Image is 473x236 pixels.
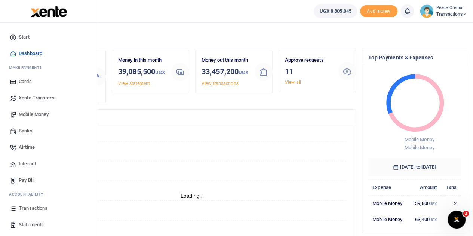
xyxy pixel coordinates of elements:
[35,113,350,121] h4: Transactions Overview
[15,191,43,197] span: countability
[202,66,249,78] h3: 33,457,200
[19,144,35,151] span: Airtime
[202,56,249,64] p: Money out this month
[6,217,91,233] a: Statements
[19,78,32,85] span: Cards
[436,11,467,18] span: Transactions
[6,172,91,189] a: Pay Bill
[430,218,437,222] small: UGX
[19,160,36,168] span: Internet
[6,189,91,200] li: Ac
[285,56,332,64] p: Approve requests
[239,70,248,75] small: UGX
[155,70,165,75] small: UGX
[368,179,408,195] th: Expense
[19,127,33,135] span: Banks
[441,211,461,227] td: 1
[202,81,239,86] a: View transactions
[6,106,91,123] a: Mobile Money
[360,5,397,18] span: Add money
[408,211,441,227] td: 63,400
[181,193,204,199] text: Loading...
[6,73,91,90] a: Cards
[463,211,469,217] span: 2
[408,179,441,195] th: Amount
[420,4,467,18] a: profile-user Peace Otema Transactions
[311,4,360,18] li: Wallet ballance
[19,221,44,229] span: Statements
[6,139,91,156] a: Airtime
[118,66,165,78] h3: 39,085,500
[6,90,91,106] a: Xente Transfers
[368,211,408,227] td: Mobile Money
[436,5,467,11] small: Peace Otema
[404,137,434,142] span: Mobile Money
[19,111,49,118] span: Mobile Money
[118,56,165,64] p: Money in this month
[6,62,91,73] li: M
[441,179,461,195] th: Txns
[368,195,408,211] td: Mobile Money
[314,4,357,18] a: UGX 8,305,045
[19,50,42,57] span: Dashboard
[430,202,437,206] small: UGX
[448,211,466,229] iframe: Intercom live chat
[420,4,433,18] img: profile-user
[19,33,30,41] span: Start
[285,66,332,77] h3: 11
[6,156,91,172] a: Internet
[118,81,150,86] a: View statement
[368,158,461,176] h6: [DATE] to [DATE]
[285,80,301,85] a: View all
[28,32,467,40] h4: Hello Peace
[19,177,34,184] span: Pay Bill
[13,65,42,70] span: ake Payments
[441,195,461,211] td: 2
[408,195,441,211] td: 139,800
[319,7,351,15] span: UGX 8,305,045
[360,5,397,18] li: Toup your wallet
[19,94,55,102] span: Xente Transfers
[30,8,67,14] a: logo-small logo-large logo-large
[404,145,434,150] span: Mobile Money
[6,29,91,45] a: Start
[6,123,91,139] a: Banks
[368,53,461,62] h4: Top Payments & Expenses
[6,200,91,217] a: Transactions
[6,45,91,62] a: Dashboard
[19,205,47,212] span: Transactions
[31,6,67,17] img: logo-large
[360,8,397,13] a: Add money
